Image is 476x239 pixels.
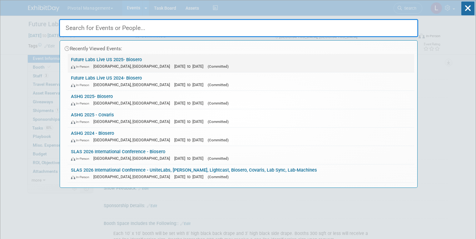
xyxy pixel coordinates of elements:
[208,101,229,105] span: (Committed)
[208,119,229,124] span: (Committed)
[68,91,414,109] a: ASHG 2025- Biosero In-Person [GEOGRAPHIC_DATA], [GEOGRAPHIC_DATA] [DATE] to [DATE] (Committed)
[174,82,206,87] span: [DATE] to [DATE]
[174,119,206,124] span: [DATE] to [DATE]
[68,72,414,90] a: Future Labs Live US 2024- Biosero In-Person [GEOGRAPHIC_DATA], [GEOGRAPHIC_DATA] [DATE] to [DATE]...
[71,65,92,69] span: In-Person
[208,175,229,179] span: (Committed)
[71,138,92,142] span: In-Person
[68,128,414,146] a: ASHG 2024 - Biosero In-Person [GEOGRAPHIC_DATA], [GEOGRAPHIC_DATA] [DATE] to [DATE] (Committed)
[93,119,173,124] span: [GEOGRAPHIC_DATA], [GEOGRAPHIC_DATA]
[63,41,414,54] div: Recently Viewed Events:
[208,156,229,161] span: (Committed)
[208,64,229,69] span: (Committed)
[68,164,414,183] a: SLAS 2026 International Conference - UniteLabs, [PERSON_NAME], Lightcast, Biosero, Covaris, Lab S...
[93,138,173,142] span: [GEOGRAPHIC_DATA], [GEOGRAPHIC_DATA]
[71,120,92,124] span: In-Person
[93,174,173,179] span: [GEOGRAPHIC_DATA], [GEOGRAPHIC_DATA]
[174,174,206,179] span: [DATE] to [DATE]
[68,109,414,127] a: ASHG 2025 - Covaris In-Person [GEOGRAPHIC_DATA], [GEOGRAPHIC_DATA] [DATE] to [DATE] (Committed)
[93,82,173,87] span: [GEOGRAPHIC_DATA], [GEOGRAPHIC_DATA]
[71,83,92,87] span: In-Person
[71,157,92,161] span: In-Person
[174,138,206,142] span: [DATE] to [DATE]
[68,146,414,164] a: SLAS 2026 International Conference - Biosero In-Person [GEOGRAPHIC_DATA], [GEOGRAPHIC_DATA] [DATE...
[208,83,229,87] span: (Committed)
[68,54,414,72] a: Future Labs Live US 2025- Biosero In-Person [GEOGRAPHIC_DATA], [GEOGRAPHIC_DATA] [DATE] to [DATE]...
[71,175,92,179] span: In-Person
[93,156,173,161] span: [GEOGRAPHIC_DATA], [GEOGRAPHIC_DATA]
[208,138,229,142] span: (Committed)
[93,64,173,69] span: [GEOGRAPHIC_DATA], [GEOGRAPHIC_DATA]
[174,101,206,105] span: [DATE] to [DATE]
[93,101,173,105] span: [GEOGRAPHIC_DATA], [GEOGRAPHIC_DATA]
[174,64,206,69] span: [DATE] to [DATE]
[59,19,418,37] input: Search for Events or People...
[174,156,206,161] span: [DATE] to [DATE]
[71,101,92,105] span: In-Person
